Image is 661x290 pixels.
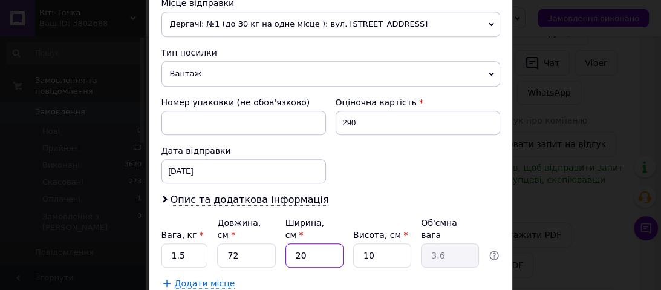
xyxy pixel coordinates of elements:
[171,194,329,206] span: Опис та додаткова інформація
[161,48,217,58] span: Тип посилки
[285,218,324,240] label: Ширина, см
[161,230,204,240] label: Вага, кг
[175,278,235,289] span: Додати місце
[161,61,500,87] span: Вантаж
[336,96,500,108] div: Оціночна вартість
[161,12,500,37] span: Дергачі: №1 (до 30 кг на одне місце ): вул. [STREET_ADDRESS]
[353,230,408,240] label: Висота, см
[161,96,326,108] div: Номер упаковки (не обов'язково)
[217,218,261,240] label: Довжина, см
[421,217,479,241] div: Об'ємна вага
[161,145,326,157] div: Дата відправки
